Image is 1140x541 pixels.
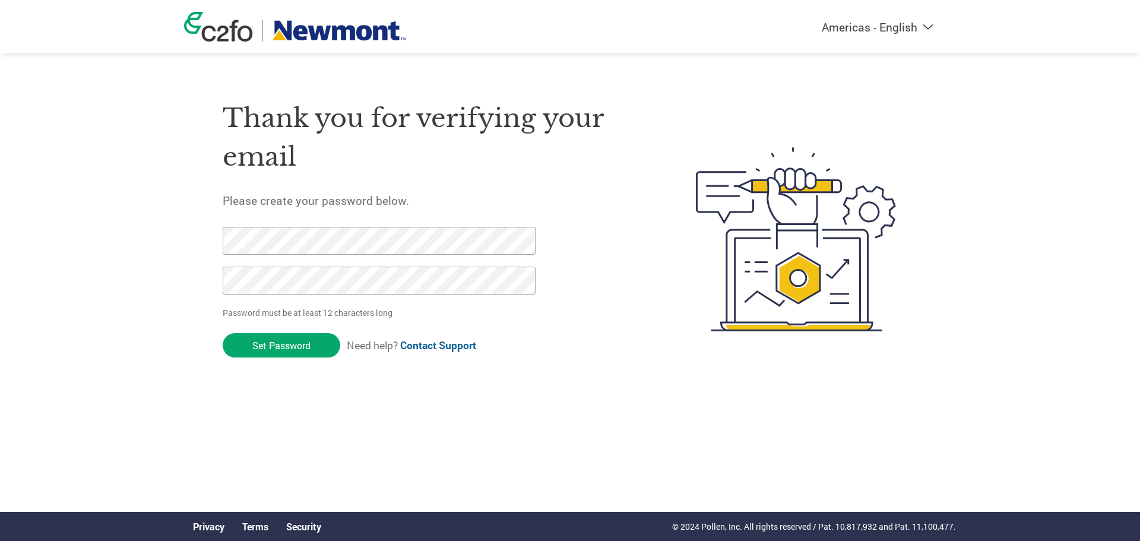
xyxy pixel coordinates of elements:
[242,520,268,533] a: Terms
[400,338,476,352] a: Contact Support
[286,520,321,533] a: Security
[672,520,956,533] p: © 2024 Pollen, Inc. All rights reserved / Pat. 10,817,932 and Pat. 11,100,477.
[223,306,540,319] p: Password must be at least 12 characters long
[271,20,407,42] img: Newmont
[223,99,639,176] h1: Thank you for verifying your email
[223,193,639,208] h5: Please create your password below.
[223,333,340,357] input: Set Password
[347,338,476,352] span: Need help?
[193,520,224,533] a: Privacy
[184,12,253,42] img: c2fo logo
[674,82,918,397] img: create-password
